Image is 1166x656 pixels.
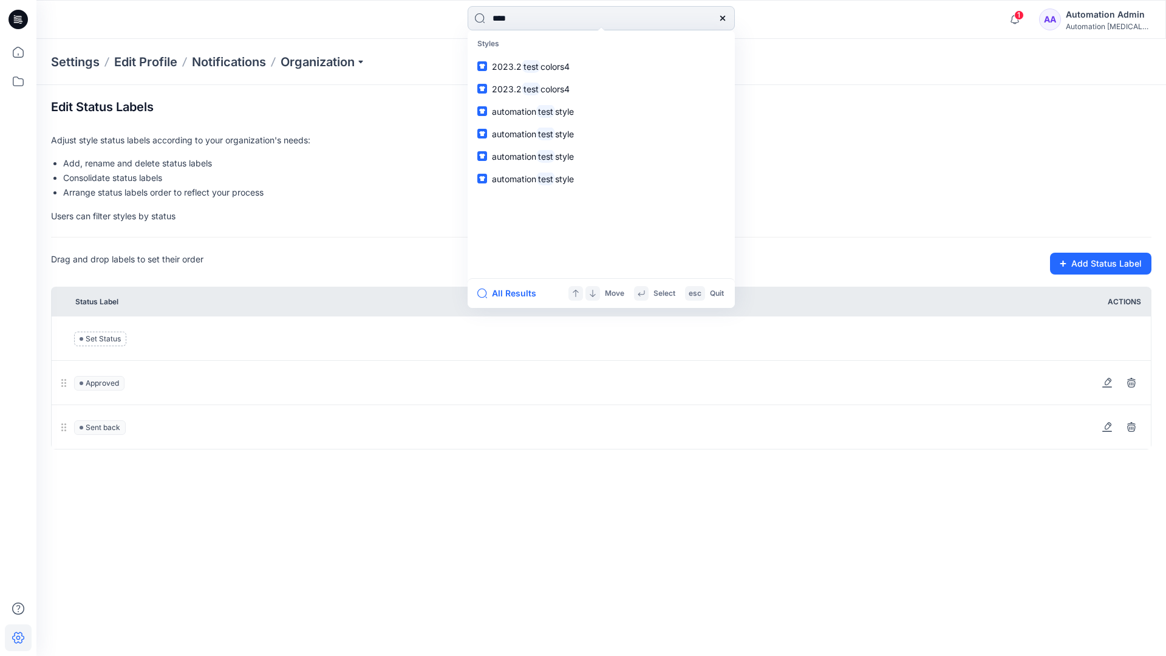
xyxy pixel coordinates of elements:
span: 2023.2 [492,84,522,94]
mark: test [536,127,555,141]
span: 1 [1014,10,1024,20]
li: Add, rename and delete status labels [63,156,1151,171]
p: Styles [470,33,732,55]
mark: test [536,149,555,163]
li: Consolidate status labels [63,171,1151,185]
a: automationteststyle [470,123,732,145]
span: Sent back [74,420,126,435]
span: automation [492,151,536,162]
p: Select [653,287,675,300]
span: style [555,129,574,139]
p: Settings [51,53,100,70]
p: esc [689,287,701,300]
div: Automation [MEDICAL_DATA]... [1066,22,1151,31]
a: automationteststyle [470,145,732,168]
span: style [555,174,574,184]
a: 2023.2testcolors4 [470,55,732,78]
p: Users can filter styles by status [51,210,1151,222]
span: automation [492,106,536,117]
a: automationteststyle [470,100,732,123]
a: automationteststyle [470,168,732,190]
button: All Results [477,286,544,301]
span: style [555,151,574,162]
th: ACTIONS [1103,287,1151,316]
span: colors4 [540,61,570,72]
h2: Edit Status Labels [51,100,154,114]
span: Drag and drop labels to set their order [51,253,203,275]
th: Status Label [70,287,1103,316]
span: Approved [74,376,124,391]
div: AA [1039,9,1061,30]
p: Move [605,287,624,300]
span: Set Status [74,332,126,346]
a: Edit Profile [114,53,177,70]
span: automation [492,174,536,184]
span: 2023.2 [492,61,522,72]
span: style [555,106,574,117]
p: Quit [710,287,724,300]
a: Notifications [192,53,266,70]
mark: test [522,82,540,96]
button: Add Status Label [1050,253,1151,275]
a: 2023.2testcolors4 [470,78,732,100]
mark: test [522,60,540,73]
span: automation [492,129,536,139]
div: Automation Admin [1066,7,1151,22]
span: colors4 [540,84,570,94]
mark: test [536,172,555,186]
mark: test [536,104,555,118]
li: Arrange status labels order to reflect your process [63,185,1151,200]
p: Adjust style status labels according to your organization's needs: [51,134,1151,146]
